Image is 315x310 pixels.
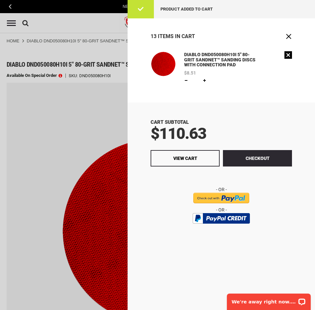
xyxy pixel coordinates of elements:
span: Cart Subtotal [151,119,189,125]
img: btn_bml_text.png [197,225,246,232]
span: $8.51 [184,71,196,75]
img: DIABLO DND050080H10I 5" 80-GRIT SANDNET™ SANDING DISCS WITH CONNECTION PAD [151,51,176,77]
a: View Cart [151,150,220,166]
button: Checkout [223,150,292,166]
span: Product added to cart [160,7,213,11]
iframe: LiveChat chat widget [223,289,315,310]
span: 13 [151,33,157,39]
span: View Cart [173,156,197,161]
a: DIABLO DND050080H10I 5" 80-GRIT SANDNET™ SANDING DISCS WITH CONNECTION PAD [151,51,176,84]
a: DIABLO DND050080H10I 5" 80-GRIT SANDNET™ SANDING DISCS WITH CONNECTION PAD [182,51,258,69]
span: Items in Cart [158,33,195,39]
button: Close [285,33,292,40]
span: $110.63 [151,124,206,143]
